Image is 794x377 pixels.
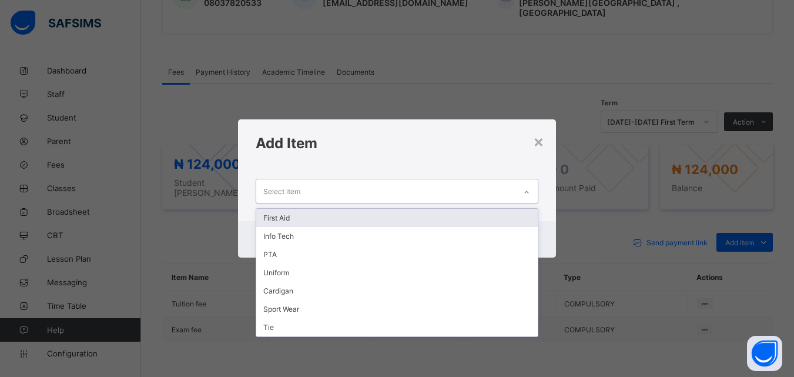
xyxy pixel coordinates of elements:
[256,282,537,300] div: Cardigan
[256,318,537,336] div: Tie
[256,263,537,282] div: Uniform
[256,245,537,263] div: PTA
[256,227,537,245] div: Info Tech
[256,209,537,227] div: First Aid
[263,180,300,202] div: Select item
[533,131,544,151] div: ×
[256,135,538,152] h1: Add Item
[256,300,537,318] div: Sport Wear
[747,336,782,371] button: Open asap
